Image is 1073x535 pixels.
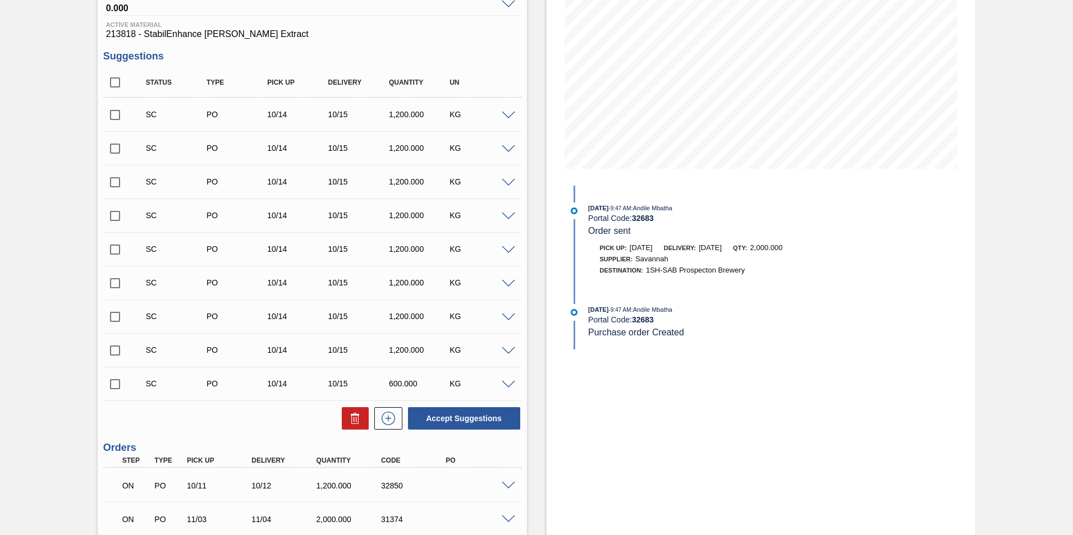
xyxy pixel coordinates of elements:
[402,406,521,431] div: Accept Suggestions
[447,79,515,86] div: UN
[143,177,211,186] div: Suggestion Created
[630,243,653,252] span: [DATE]
[447,177,515,186] div: KG
[122,515,150,524] p: ON
[378,456,451,464] div: Code
[646,266,745,274] span: 1SH-SAB Prospecton Brewery
[447,110,515,119] div: KG
[120,456,153,464] div: Step
[143,211,211,220] div: Suggestion Created
[588,315,855,324] div: Portal Code:
[120,507,153,532] div: Negotiating Order
[386,110,454,119] div: 1,200.000
[447,278,515,287] div: KG
[152,456,185,464] div: Type
[204,379,272,388] div: Purchase order
[143,144,211,153] div: Suggestion Created
[103,50,521,62] h3: Suggestions
[152,481,185,490] div: Purchase order
[369,407,402,430] div: New suggestion
[314,481,386,490] div: 1,200.000
[204,245,272,253] div: Purchase order
[204,211,272,220] div: Purchase order
[588,214,855,223] div: Portal Code:
[386,278,454,287] div: 1,200.000
[447,211,515,220] div: KG
[106,1,496,12] span: 0.000
[314,515,386,524] div: 2,000.000
[184,515,256,524] div: 11/03/2025
[632,214,654,223] strong: 32683
[408,407,520,430] button: Accept Suggestions
[325,278,393,287] div: 10/15/2025
[378,515,451,524] div: 31374
[325,245,393,253] div: 10/15/2025
[325,144,393,153] div: 10/15/2025
[264,211,332,220] div: 10/14/2025
[571,309,577,316] img: atual
[571,207,577,214] img: atual
[264,379,332,388] div: 10/14/2025
[386,79,454,86] div: Quantity
[143,379,211,388] div: Suggestion Created
[378,481,451,490] div: 32850
[386,345,454,354] div: 1,200.000
[325,110,393,119] div: 10/15/2025
[204,345,272,354] div: Purchase order
[699,243,722,252] span: [DATE]
[447,144,515,153] div: KG
[733,245,747,251] span: Qty:
[325,345,393,354] div: 10/15/2025
[249,515,321,524] div: 11/04/2025
[600,267,643,274] span: Destination:
[264,312,332,321] div: 10/14/2025
[152,515,185,524] div: Purchase order
[631,205,672,211] span: : Andile Mbatha
[588,205,608,211] span: [DATE]
[314,456,386,464] div: Quantity
[386,144,454,153] div: 1,200.000
[609,205,631,211] span: - 9:47 AM
[264,177,332,186] div: 10/14/2025
[635,255,668,263] span: Savannah
[120,473,153,498] div: Negotiating Order
[106,21,519,28] span: Active Material
[325,312,393,321] div: 10/15/2025
[204,144,272,153] div: Purchase order
[750,243,783,252] span: 2,000.000
[325,211,393,220] div: 10/15/2025
[103,442,521,454] h3: Orders
[264,345,332,354] div: 10/14/2025
[264,278,332,287] div: 10/14/2025
[264,79,332,86] div: Pick up
[204,110,272,119] div: Purchase order
[204,79,272,86] div: Type
[264,144,332,153] div: 10/14/2025
[386,177,454,186] div: 1,200.000
[632,315,654,324] strong: 32683
[447,312,515,321] div: KG
[588,226,631,236] span: Order sent
[588,306,608,313] span: [DATE]
[588,328,684,337] span: Purchase order Created
[249,481,321,490] div: 10/12/2025
[184,481,256,490] div: 10/11/2025
[264,245,332,253] div: 10/14/2025
[204,312,272,321] div: Purchase order
[447,379,515,388] div: KG
[143,245,211,253] div: Suggestion Created
[325,379,393,388] div: 10/15/2025
[249,456,321,464] div: Delivery
[447,245,515,253] div: KG
[336,407,369,430] div: Delete Suggestions
[386,245,454,253] div: 1,200.000
[325,79,393,86] div: Delivery
[143,79,211,86] div: Status
[609,307,631,313] span: - 9:47 AM
[143,110,211,119] div: Suggestion Created
[264,110,332,119] div: 10/14/2025
[184,456,256,464] div: Pick up
[631,306,672,313] span: : Andile Mbatha
[447,345,515,354] div: KG
[204,278,272,287] div: Purchase order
